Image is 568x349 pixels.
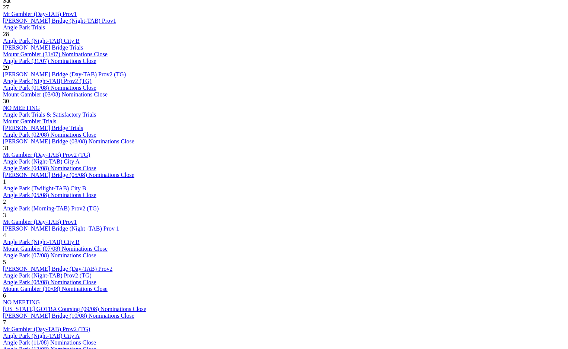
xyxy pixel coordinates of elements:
[3,185,86,191] a: Angle Park (Twilight-TAB) City B
[3,272,92,279] a: Angle Park (Night-TAB) Prov2 (TG)
[3,339,96,346] a: Angle Park (11/08) Nominations Close
[3,158,80,165] a: Angle Park (Night-TAB) City A
[3,279,96,285] a: Angle Park (08/08) Nominations Close
[3,245,108,252] a: Mount Gambier (07/08) Nominations Close
[3,252,96,258] a: Angle Park (07/08) Nominations Close
[3,138,134,145] a: [PERSON_NAME] Bridge (03/08) Nominations Close
[3,24,45,31] a: Angle Park Trials
[3,299,40,305] a: NO MEETING
[3,11,77,17] a: Mt Gambier (Day-TAB) Prov1
[3,172,134,178] a: [PERSON_NAME] Bridge (05/08) Nominations Close
[3,259,6,265] span: 5
[3,118,56,124] a: Mount Gambier Trials
[3,18,116,24] a: [PERSON_NAME] Bridge (Night-TAB) Prov1
[3,192,96,198] a: Angle Park (05/08) Nominations Close
[3,239,80,245] a: Angle Park (Night-TAB) City B
[3,225,119,232] a: [PERSON_NAME] Bridge (Night -TAB) Prov 1
[3,152,90,158] a: Mt Gambier (Day-TAB) Prov2 (TG)
[3,232,6,238] span: 4
[3,219,77,225] a: Mt Gambier (Day-TAB) Prov1
[3,4,9,10] span: 27
[3,333,80,339] a: Angle Park (Night-TAB) City A
[3,85,96,91] a: Angle Park (01/08) Nominations Close
[3,58,96,64] a: Angle Park (31/07) Nominations Close
[3,64,9,71] span: 29
[3,131,96,138] a: Angle Park (02/08) Nominations Close
[3,91,108,98] a: Mount Gambier (03/08) Nominations Close
[3,292,6,299] span: 6
[3,105,40,111] a: NO MEETING
[3,44,83,51] a: [PERSON_NAME] Bridge Trials
[3,326,90,332] a: Mt Gambier (Day-TAB) Prov2 (TG)
[3,78,92,84] a: Angle Park (Night-TAB) Prov2 (TG)
[3,286,108,292] a: Mount Gambier (10/08) Nominations Close
[3,199,6,205] span: 2
[3,178,6,185] span: 1
[3,319,6,326] span: 7
[3,165,96,171] a: Angle Park (04/08) Nominations Close
[3,306,146,312] a: [US_STATE] GOTBA Coursing (09/08) Nominations Close
[3,205,99,212] a: Angle Park (Morning-TAB) Prov2 (TG)
[3,111,96,118] a: Angle Park Trials & Satisfactory Trials
[3,125,83,131] a: [PERSON_NAME] Bridge Trials
[3,266,112,272] a: [PERSON_NAME] Bridge (Day-TAB) Prov2
[3,212,6,218] span: 3
[3,38,80,44] a: Angle Park (Night-TAB) City B
[3,31,9,37] span: 28
[3,71,126,77] a: [PERSON_NAME] Bridge (Day-TAB) Prov2 (TG)
[3,145,9,151] span: 31
[3,312,134,319] a: [PERSON_NAME] Bridge (10/08) Nominations Close
[3,51,108,57] a: Mount Gambier (31/07) Nominations Close
[3,98,9,104] span: 30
